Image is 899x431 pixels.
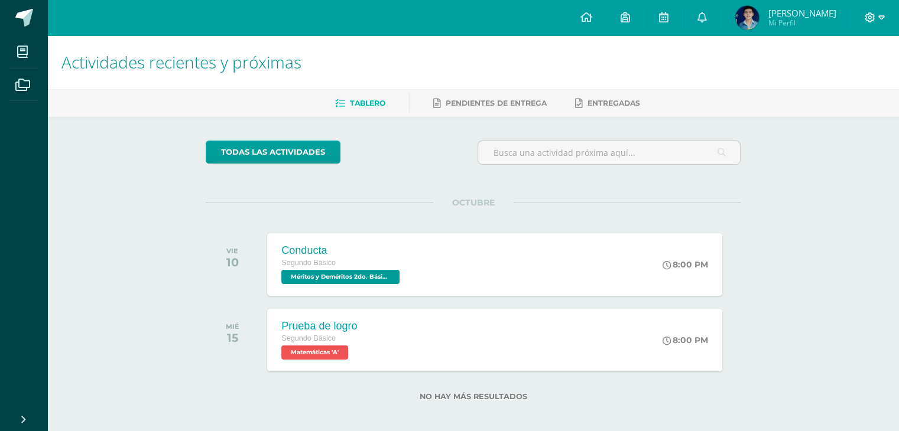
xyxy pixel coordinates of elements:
[206,392,741,401] label: No hay más resultados
[446,99,547,107] span: Pendientes de entrega
[281,320,357,332] div: Prueba de logro
[768,18,836,28] span: Mi Perfil
[478,141,740,164] input: Busca una actividad próxima aquí...
[226,247,239,255] div: VIE
[281,244,403,257] div: Conducta
[588,99,640,107] span: Entregadas
[335,94,385,113] a: Tablero
[226,322,239,331] div: MIÉ
[575,94,640,113] a: Entregadas
[663,259,708,270] div: 8:00 PM
[206,141,340,164] a: todas las Actividades
[281,270,400,284] span: Méritos y Deméritos 2do. Básico "A" 'A'
[663,335,708,345] div: 8:00 PM
[350,99,385,107] span: Tablero
[433,94,547,113] a: Pendientes de entrega
[281,334,336,342] span: Segundo Básico
[281,259,336,267] span: Segundo Básico
[226,255,239,269] div: 10
[735,6,759,30] img: 66d668f51aeef4265d5e554486531878.png
[281,345,348,360] span: Matemáticas 'A'
[433,197,514,208] span: OCTUBRE
[768,7,836,19] span: [PERSON_NAME]
[61,51,301,73] span: Actividades recientes y próximas
[226,331,239,345] div: 15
